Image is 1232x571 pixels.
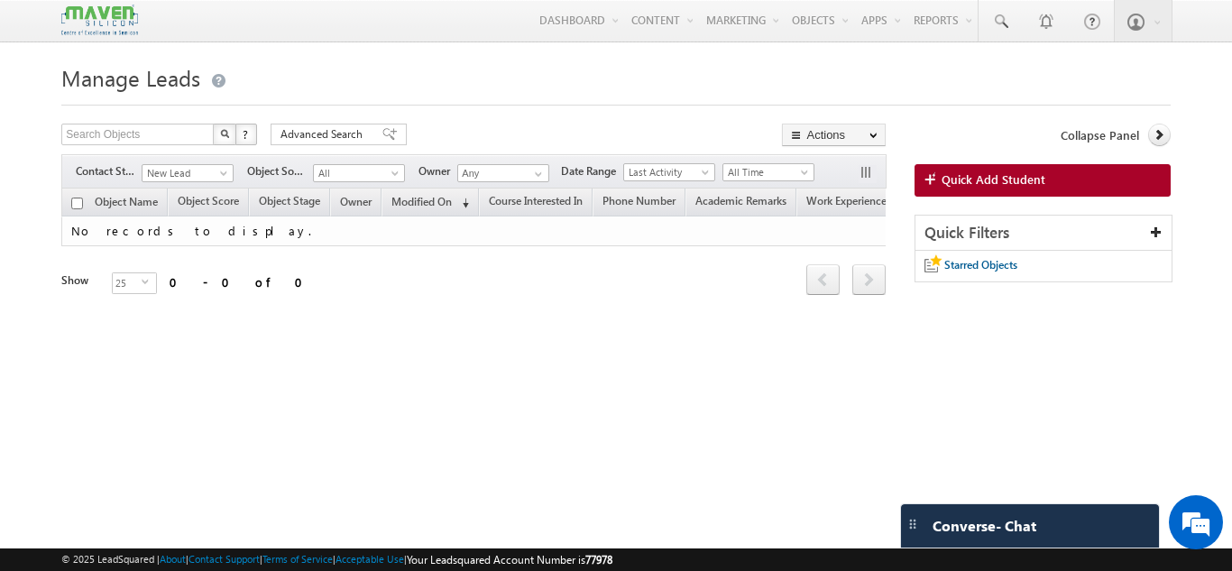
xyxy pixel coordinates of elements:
[806,264,840,295] span: prev
[561,163,623,180] span: Date Range
[915,164,1171,197] a: Quick Add Student
[250,191,329,215] a: Object Stage
[61,551,612,568] span: © 2025 LeadSquared | | | | |
[235,124,257,145] button: ?
[86,192,167,216] a: Object Name
[280,126,368,143] span: Advanced Search
[942,171,1045,188] span: Quick Add Student
[457,164,549,182] input: Type to Search
[61,272,97,289] div: Show
[313,164,405,182] a: All
[623,163,715,181] a: Last Activity
[806,266,840,295] a: prev
[407,553,612,566] span: Your Leadsquared Account Number is
[61,63,200,92] span: Manage Leads
[418,163,457,180] span: Owner
[852,266,886,295] a: next
[455,196,469,210] span: (sorted descending)
[933,518,1036,534] span: Converse - Chat
[906,517,920,531] img: carter-drag
[160,553,186,565] a: About
[585,553,612,566] span: 77978
[723,164,809,180] span: All Time
[243,126,251,142] span: ?
[142,278,156,286] span: select
[382,191,478,215] a: Modified On (sorted descending)
[624,164,710,180] span: Last Activity
[188,553,260,565] a: Contact Support
[806,194,887,207] span: Work Experience
[797,191,896,215] a: Work Experience
[142,164,234,182] a: New Lead
[259,194,320,207] span: Object Stage
[686,191,795,215] a: Academic Remarks
[525,165,547,183] a: Show All Items
[340,195,372,208] span: Owner
[852,264,886,295] span: next
[944,258,1017,272] span: Starred Objects
[262,553,333,565] a: Terms of Service
[76,163,142,180] span: Contact Stage
[178,194,239,207] span: Object Score
[489,194,583,207] span: Course Interested In
[314,165,400,181] span: All
[695,194,786,207] span: Academic Remarks
[169,191,248,215] a: Object Score
[143,165,228,181] span: New Lead
[113,273,142,293] span: 25
[71,198,83,209] input: Check all records
[61,5,137,36] img: Custom Logo
[1061,127,1139,143] span: Collapse Panel
[722,163,814,181] a: All Time
[593,191,685,215] a: Phone Number
[391,195,452,208] span: Modified On
[602,194,676,207] span: Phone Number
[480,191,592,215] a: Course Interested In
[336,553,404,565] a: Acceptable Use
[247,163,313,180] span: Object Source
[220,129,229,138] img: Search
[915,216,1172,251] div: Quick Filters
[782,124,886,146] button: Actions
[170,272,314,292] div: 0 - 0 of 0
